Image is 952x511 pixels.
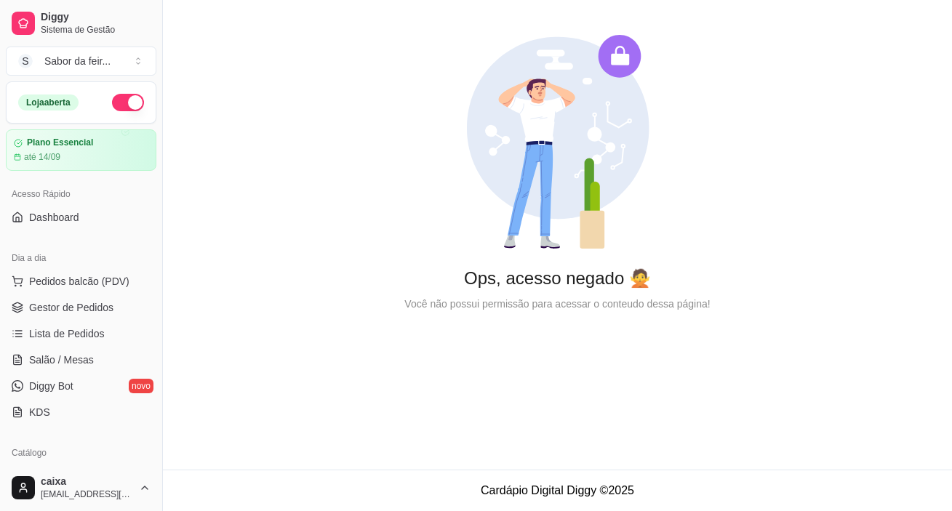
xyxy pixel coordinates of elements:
[6,246,156,270] div: Dia a dia
[6,470,156,505] button: caixa[EMAIL_ADDRESS][DOMAIN_NAME]
[186,296,929,312] div: Você não possui permissão para acessar o conteudo dessa página!
[29,405,50,419] span: KDS
[6,374,156,398] a: Diggy Botnovo
[44,54,111,68] div: Sabor da feir ...
[6,129,156,171] a: Plano Essencialaté 14/09
[41,24,151,36] span: Sistema de Gestão
[24,151,60,163] article: até 14/09
[6,182,156,206] div: Acesso Rápido
[186,267,929,290] div: Ops, acesso negado 🙅
[29,274,129,289] span: Pedidos balcão (PDV)
[41,488,133,500] span: [EMAIL_ADDRESS][DOMAIN_NAME]
[29,326,105,341] span: Lista de Pedidos
[6,47,156,76] button: Select a team
[163,470,952,511] footer: Cardápio Digital Diggy © 2025
[6,348,156,371] a: Salão / Mesas
[41,475,133,488] span: caixa
[6,296,156,319] a: Gestor de Pedidos
[18,54,33,68] span: S
[29,379,73,393] span: Diggy Bot
[29,210,79,225] span: Dashboard
[29,300,113,315] span: Gestor de Pedidos
[18,94,79,110] div: Loja aberta
[41,11,151,24] span: Diggy
[29,353,94,367] span: Salão / Mesas
[6,270,156,293] button: Pedidos balcão (PDV)
[6,401,156,424] a: KDS
[6,322,156,345] a: Lista de Pedidos
[6,441,156,464] div: Catálogo
[27,137,93,148] article: Plano Essencial
[6,6,156,41] a: DiggySistema de Gestão
[112,94,144,111] button: Alterar Status
[6,206,156,229] a: Dashboard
